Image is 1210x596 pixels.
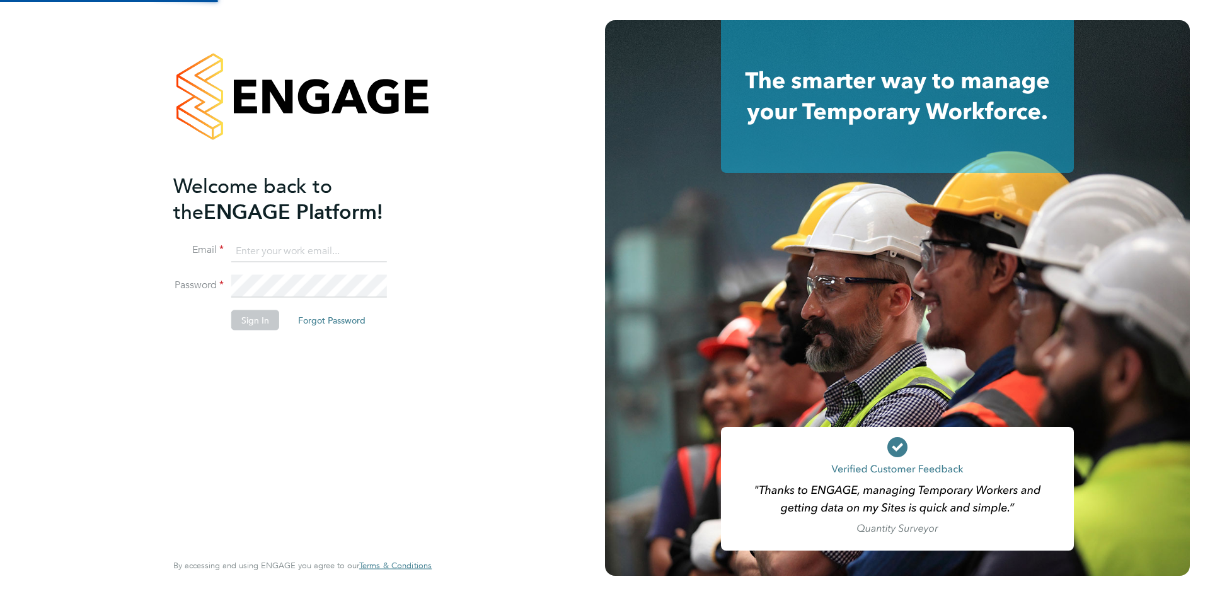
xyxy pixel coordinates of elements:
span: By accessing and using ENGAGE you agree to our [173,560,432,571]
span: Welcome back to the [173,173,332,224]
label: Password [173,279,224,292]
a: Terms & Conditions [359,561,432,571]
input: Enter your work email... [231,240,387,262]
button: Sign In [231,310,279,330]
button: Forgot Password [288,310,376,330]
h2: ENGAGE Platform! [173,173,419,225]
label: Email [173,243,224,257]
